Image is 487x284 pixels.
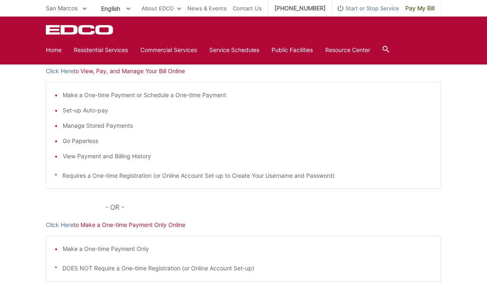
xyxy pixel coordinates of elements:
li: View Payment and Billing History [63,152,433,161]
span: English [95,2,137,15]
a: About EDCO [142,4,181,13]
span: Pay My Bill [405,4,435,13]
a: Commercial Services [140,45,197,55]
a: Public Facilities [272,45,313,55]
span: San Marcos [46,5,78,12]
li: Make a One-time Payment Only [63,244,433,253]
a: Residential Services [74,45,128,55]
li: Manage Stored Payments [63,121,433,130]
a: Home [46,45,61,55]
li: Go Paperless [63,136,433,146]
a: Service Schedules [209,45,259,55]
a: EDCD logo. Return to the homepage. [46,25,114,35]
a: Click Here [46,67,73,76]
a: Contact Us [233,4,262,13]
p: * DOES NOT Require a One-time Registration (or Online Account Set-up) [54,264,433,273]
p: * Requires a One-time Registration (or Online Account Set-up to Create Your Username and Password) [54,171,433,180]
a: News & Events [187,4,227,13]
a: Resource Center [325,45,370,55]
a: Click Here [46,220,73,229]
p: to Make a One-time Payment Only Online [46,220,441,229]
li: Set-up Auto-pay [63,106,433,115]
p: to View, Pay, and Manage Your Bill Online [46,67,441,76]
p: - OR - [105,201,441,213]
li: Make a One-time Payment or Schedule a One-time Payment [63,91,433,100]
